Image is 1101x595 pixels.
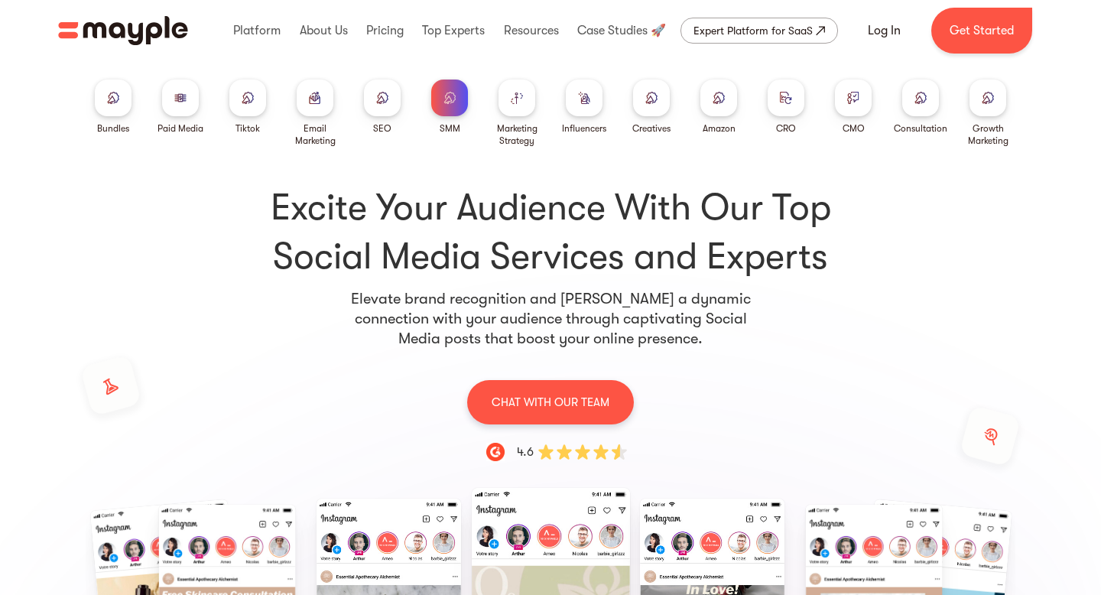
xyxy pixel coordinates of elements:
[287,122,343,147] div: Email Marketing
[768,80,804,135] a: CRO
[373,122,391,135] div: SEO
[776,122,796,135] div: CRO
[431,80,468,135] a: SMM
[931,8,1032,54] a: Get Started
[364,80,401,135] a: SEO
[894,80,947,135] a: Consultation
[229,6,284,55] div: Platform
[700,80,737,135] a: Amazon
[960,80,1015,147] a: Growth Marketing
[86,184,1015,281] h1: Excite Your Audience With Our Top Social Media Services and Experts
[517,443,534,461] div: 4.6
[229,80,266,135] a: Tiktok
[960,122,1015,147] div: Growth Marketing
[158,80,203,135] a: Paid Media
[849,12,919,49] a: Log In
[492,392,609,412] p: CHAT WITH OUR TEAM
[632,80,671,135] a: Creatives
[680,18,838,44] a: Expert Platform for SaaS
[97,122,129,135] div: Bundles
[95,80,132,135] a: Bundles
[362,6,408,55] div: Pricing
[158,122,203,135] div: Paid Media
[693,21,813,40] div: Expert Platform for SaaS
[58,16,188,45] a: home
[418,6,489,55] div: Top Experts
[467,379,634,424] a: CHAT WITH OUR TEAM
[894,122,947,135] div: Consultation
[843,122,865,135] div: CMO
[500,6,563,55] div: Resources
[235,122,260,135] div: Tiktok
[489,80,544,147] a: Marketing Strategy
[287,80,343,147] a: Email Marketing
[703,122,736,135] div: Amazon
[489,122,544,147] div: Marketing Strategy
[632,122,671,135] div: Creatives
[440,122,460,135] div: SMM
[296,6,352,55] div: About Us
[835,80,872,135] a: CMO
[562,80,606,135] a: Influencers
[58,16,188,45] img: Mayple logo
[349,289,752,349] p: Elevate brand recognition and [PERSON_NAME] a dynamic connection with your audience through capti...
[562,122,606,135] div: Influencers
